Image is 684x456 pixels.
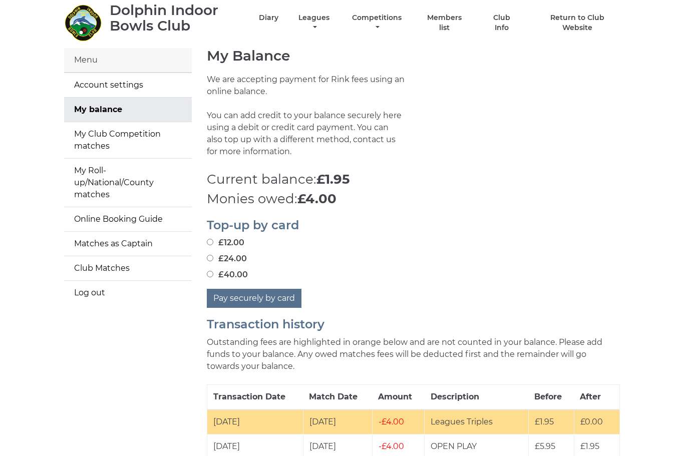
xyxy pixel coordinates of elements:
[574,385,619,410] th: After
[528,385,574,410] th: Before
[64,257,192,281] a: Club Matches
[207,239,213,246] input: £12.00
[64,281,192,305] a: Log out
[110,3,241,34] div: Dolphin Indoor Bowls Club
[64,208,192,232] a: Online Booking Guide
[207,237,244,249] label: £12.00
[297,191,336,207] strong: £4.00
[259,14,278,23] a: Diary
[207,49,620,64] h1: My Balance
[580,417,603,427] span: £0.00
[425,410,528,435] td: Leagues Triples
[207,269,248,281] label: £40.00
[296,14,332,33] a: Leagues
[207,170,620,190] p: Current balance:
[316,172,350,188] strong: £1.95
[372,385,425,410] th: Amount
[303,385,372,410] th: Match Date
[207,253,247,265] label: £24.00
[350,14,404,33] a: Competitions
[64,74,192,98] a: Account settings
[207,255,213,262] input: £24.00
[64,232,192,256] a: Matches as Captain
[207,337,620,373] p: Outstanding fees are highlighted in orange below and are not counted in your balance. Please add ...
[207,289,301,308] button: Pay securely by card
[303,410,372,435] td: [DATE]
[207,410,303,435] td: [DATE]
[207,271,213,278] input: £40.00
[425,385,528,410] th: Description
[64,98,192,122] a: My balance
[379,442,404,451] span: £4.00
[207,190,620,209] p: Monies owed:
[64,123,192,159] a: My Club Competition matches
[64,159,192,207] a: My Roll-up/National/County matches
[485,14,518,33] a: Club Info
[535,417,554,427] span: £1.95
[207,219,620,232] h2: Top-up by card
[207,385,303,410] th: Transaction Date
[207,318,620,331] h2: Transaction history
[64,5,102,42] img: Dolphin Indoor Bowls Club
[207,74,406,170] p: We are accepting payment for Rink fees using an online balance. You can add credit to your balanc...
[535,14,620,33] a: Return to Club Website
[379,417,404,427] span: £4.00
[64,49,192,73] div: Menu
[580,442,599,451] span: £1.95
[535,442,555,451] span: £5.95
[422,14,468,33] a: Members list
